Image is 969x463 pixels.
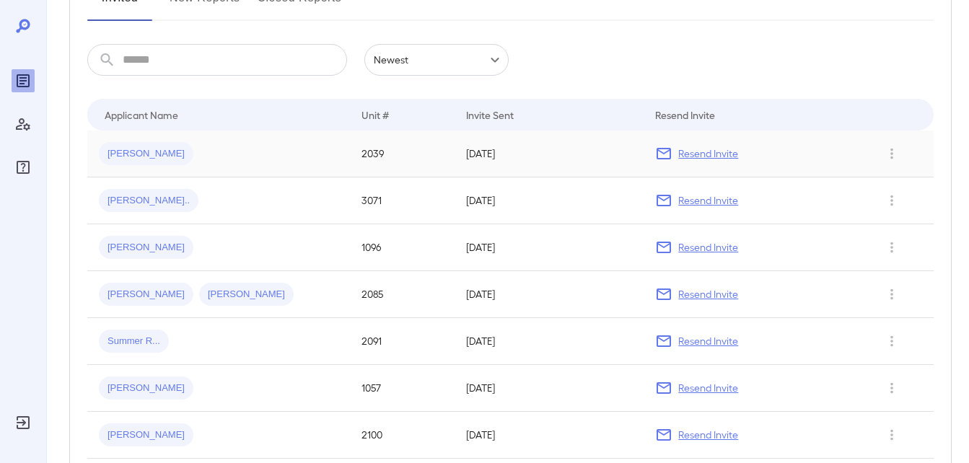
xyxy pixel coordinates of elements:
button: Row Actions [880,376,903,400]
div: Manage Users [12,113,35,136]
button: Row Actions [880,236,903,259]
div: Applicant Name [105,106,178,123]
td: [DATE] [455,412,644,459]
button: Row Actions [880,423,903,446]
td: 1057 [350,365,455,412]
div: FAQ [12,156,35,179]
p: Resend Invite [678,381,738,395]
td: [DATE] [455,224,644,271]
p: Resend Invite [678,334,738,348]
p: Resend Invite [678,146,738,161]
button: Row Actions [880,189,903,212]
td: 3071 [350,177,455,224]
span: [PERSON_NAME] [99,241,193,255]
p: Resend Invite [678,287,738,301]
td: [DATE] [455,177,644,224]
span: [PERSON_NAME] [99,382,193,395]
td: 1096 [350,224,455,271]
span: [PERSON_NAME].. [99,194,198,208]
td: 2100 [350,412,455,459]
div: Resend Invite [655,106,715,123]
td: 2085 [350,271,455,318]
div: Reports [12,69,35,92]
span: [PERSON_NAME] [199,288,294,301]
span: Summer R... [99,335,169,348]
p: Resend Invite [678,428,738,442]
td: [DATE] [455,318,644,365]
td: 2091 [350,318,455,365]
span: [PERSON_NAME] [99,288,193,301]
span: [PERSON_NAME] [99,428,193,442]
p: Resend Invite [678,240,738,255]
span: [PERSON_NAME] [99,147,193,161]
p: Resend Invite [678,193,738,208]
button: Row Actions [880,142,903,165]
div: Log Out [12,411,35,434]
td: 2039 [350,131,455,177]
td: [DATE] [455,271,644,318]
div: Unit # [361,106,389,123]
div: Newest [364,44,509,76]
td: [DATE] [455,365,644,412]
button: Row Actions [880,283,903,306]
button: Row Actions [880,330,903,353]
div: Invite Sent [466,106,514,123]
td: [DATE] [455,131,644,177]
